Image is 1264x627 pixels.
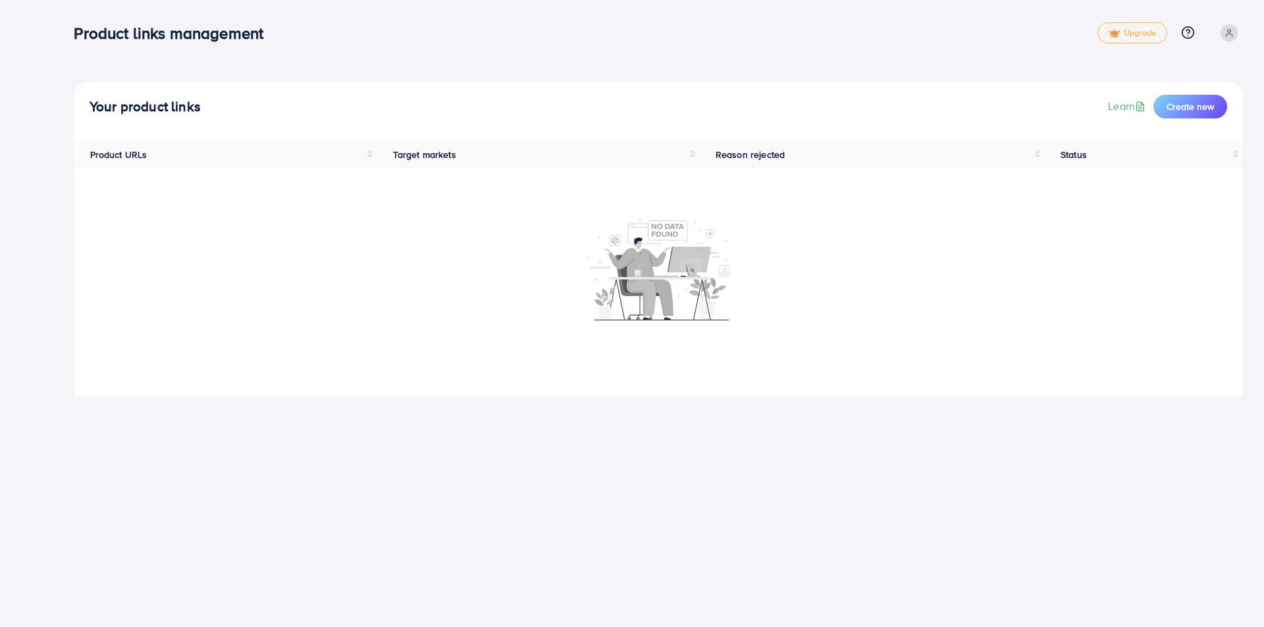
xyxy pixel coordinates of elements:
h4: Your product links [90,99,201,115]
span: Reason rejected [716,148,785,161]
span: Product URLs [90,148,147,161]
img: No account [587,217,730,320]
a: Learn [1108,99,1148,114]
span: Upgrade [1109,28,1156,38]
span: Status [1061,148,1087,161]
span: Target markets [393,148,456,161]
a: tickUpgrade [1097,22,1167,43]
h3: Product links management [74,24,274,43]
span: Create new [1167,100,1214,113]
img: tick [1109,29,1120,38]
button: Create new [1153,95,1227,118]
